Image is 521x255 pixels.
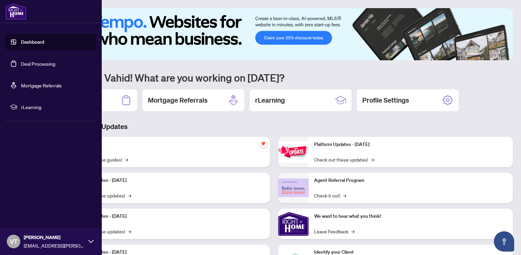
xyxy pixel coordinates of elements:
[24,234,85,241] span: [PERSON_NAME]
[314,177,507,184] p: Agent Referral Program
[371,156,374,163] span: →
[314,192,346,199] a: Check it out!→
[343,192,346,199] span: →
[482,54,484,56] button: 2
[21,39,44,45] a: Dashboard
[71,177,265,184] p: Platform Updates - [DATE]
[35,8,513,60] img: Slide 0
[314,141,507,148] p: Platform Updates - [DATE]
[71,141,265,148] p: Self-Help
[21,103,92,111] span: rLearning
[487,54,490,56] button: 3
[314,156,374,163] a: Check out these updates!→
[148,95,208,105] h2: Mortgage Referrals
[314,228,354,235] a: Leave Feedback→
[35,122,513,131] h3: Brokerage & Industry Updates
[125,156,128,163] span: →
[24,242,85,249] span: [EMAIL_ADDRESS][PERSON_NAME][DOMAIN_NAME]
[493,54,495,56] button: 4
[255,95,285,105] h2: rLearning
[10,237,18,246] span: VT
[259,140,267,148] span: pushpin
[128,228,131,235] span: →
[71,213,265,220] p: Platform Updates - [DATE]
[362,95,409,105] h2: Profile Settings
[468,54,479,56] button: 1
[35,71,513,84] h1: Welcome back Vahid! What are you working on [DATE]?
[314,213,507,220] p: We want to hear what you think!
[278,178,309,197] img: Agent Referral Program
[498,54,501,56] button: 5
[21,61,55,67] a: Deal Processing
[278,141,309,163] img: Platform Updates - June 23, 2025
[21,82,62,88] a: Mortgage Referrals
[5,3,26,20] img: logo
[503,54,506,56] button: 6
[351,228,354,235] span: →
[128,192,131,199] span: →
[278,209,309,239] img: We want to hear what you think!
[494,231,514,252] button: Open asap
